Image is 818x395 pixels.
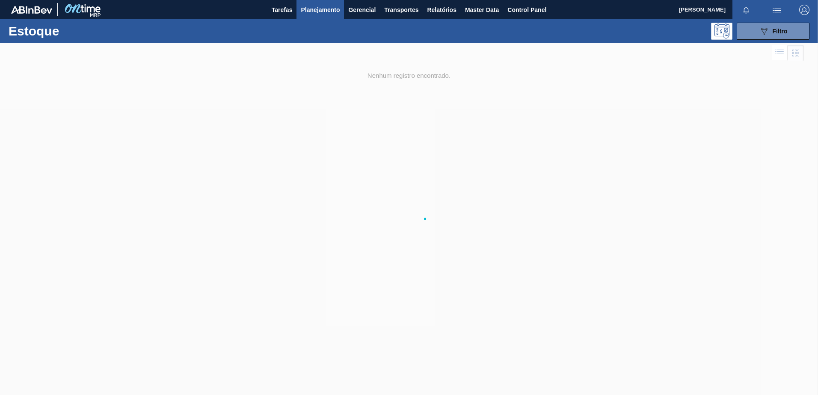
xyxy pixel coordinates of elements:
[9,26,136,36] h1: Estoque
[348,5,376,15] span: Gerencial
[732,4,760,16] button: Notificações
[272,5,293,15] span: Tarefas
[465,5,499,15] span: Master Data
[301,5,340,15] span: Planejamento
[711,23,732,40] div: Pogramando: nenhum usuário selecionado
[11,6,52,14] img: TNhmsLtSVTkK8tSr43FrP2fwEKptu5GPRR3wAAAABJRU5ErkJggg==
[507,5,546,15] span: Control Panel
[427,5,456,15] span: Relatórios
[799,5,809,15] img: Logout
[773,28,788,35] span: Filtro
[384,5,418,15] span: Transportes
[737,23,809,40] button: Filtro
[772,5,782,15] img: userActions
